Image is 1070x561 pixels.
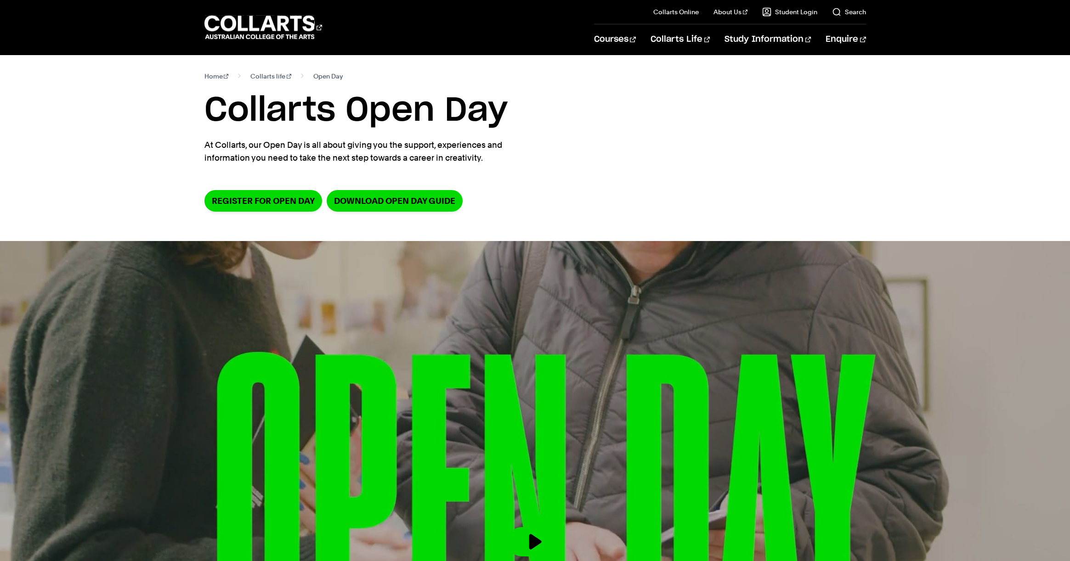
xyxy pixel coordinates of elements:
a: Study Information [725,24,811,55]
a: Collarts Life [651,24,710,55]
a: DOWNLOAD OPEN DAY GUIDE [327,190,463,212]
a: Register for Open Day [204,190,322,212]
p: At Collarts, our Open Day is all about giving you the support, experiences and information you ne... [204,139,540,164]
a: Home [204,70,229,83]
a: Collarts Online [653,7,699,17]
div: Go to homepage [204,14,322,40]
a: Enquire [826,24,866,55]
a: About Us [713,7,747,17]
a: Search [832,7,866,17]
a: Courses [594,24,636,55]
h1: Collarts Open Day [204,90,866,131]
a: Collarts life [250,70,291,83]
a: Student Login [762,7,817,17]
span: Open Day [313,70,343,83]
